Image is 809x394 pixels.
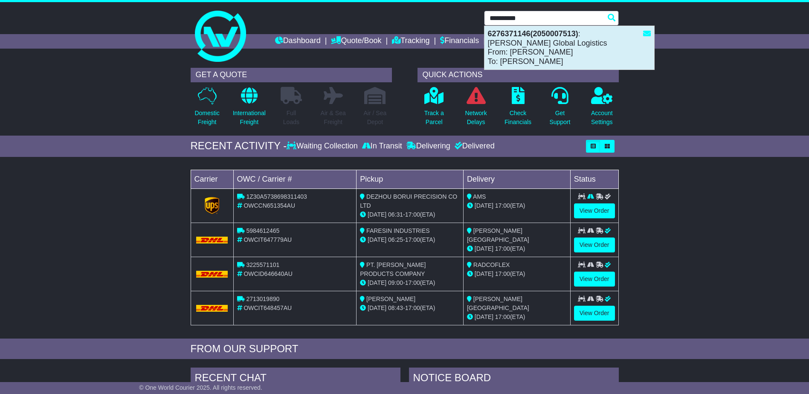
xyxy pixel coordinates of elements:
a: Quote/Book [331,34,381,49]
span: PT. [PERSON_NAME] PRODUCTS COMPANY [360,261,426,277]
span: 3225571101 [246,261,279,268]
span: [DATE] [475,270,493,277]
span: [DATE] [368,304,386,311]
span: AMS [473,193,486,200]
span: 5984612465 [246,227,279,234]
div: RECENT ACTIVITY - [191,140,287,152]
span: FARESIN INDUSTRIES [366,227,430,234]
p: International Freight [233,109,266,127]
span: 2713019890 [246,295,279,302]
div: (ETA) [467,201,567,210]
div: - (ETA) [360,304,460,313]
span: 17:00 [495,202,510,209]
span: DEZHOU BORUI PRECISION CO LTD [360,193,457,209]
a: Dashboard [275,34,321,49]
div: - (ETA) [360,210,460,219]
span: 06:25 [388,236,403,243]
td: Pickup [357,170,464,188]
span: 08:43 [388,304,403,311]
p: Domestic Freight [194,109,219,127]
div: - (ETA) [360,278,460,287]
span: OWCCN651354AU [244,202,295,209]
p: Air & Sea Freight [321,109,346,127]
span: [DATE] [475,245,493,252]
a: InternationalFreight [232,87,266,131]
div: - (ETA) [360,235,460,244]
span: 17:00 [405,279,420,286]
a: View Order [574,272,615,287]
div: (ETA) [467,269,567,278]
div: Delivering [404,142,452,151]
a: GetSupport [549,87,571,131]
span: [DATE] [475,202,493,209]
div: NOTICE BOARD [409,368,619,391]
span: [PERSON_NAME] [GEOGRAPHIC_DATA] [467,295,529,311]
div: (ETA) [467,313,567,322]
img: DHL.png [196,237,228,243]
p: Account Settings [591,109,613,127]
a: View Order [574,306,615,321]
div: : [PERSON_NAME] Global Logistics From: [PERSON_NAME] To: [PERSON_NAME] [484,26,654,70]
img: DHL.png [196,305,228,312]
img: GetCarrierServiceLogo [205,197,219,214]
span: [DATE] [368,279,386,286]
span: OWCID646640AU [244,270,292,277]
span: 17:00 [405,304,420,311]
div: QUICK ACTIONS [418,68,619,82]
strong: 6276371146(2050007513) [488,29,578,38]
span: [DATE] [368,211,386,218]
div: RECENT CHAT [191,368,400,391]
p: Check Financials [505,109,531,127]
a: AccountSettings [591,87,613,131]
span: 17:00 [495,245,510,252]
a: NetworkDelays [464,87,487,131]
div: FROM OUR SUPPORT [191,343,619,355]
span: [PERSON_NAME] [GEOGRAPHIC_DATA] [467,227,529,243]
span: OWCIT648457AU [244,304,292,311]
span: [DATE] [368,236,386,243]
p: Full Loads [281,109,302,127]
a: Track aParcel [424,87,444,131]
span: 17:00 [495,270,510,277]
div: Delivered [452,142,495,151]
td: Delivery [463,170,570,188]
span: [PERSON_NAME] [366,295,415,302]
span: © One World Courier 2025. All rights reserved. [139,384,262,391]
a: CheckFinancials [504,87,532,131]
p: Network Delays [465,109,487,127]
div: Waiting Collection [287,142,360,151]
div: (ETA) [467,244,567,253]
span: 17:00 [405,236,420,243]
a: Financials [440,34,479,49]
div: GET A QUOTE [191,68,392,82]
span: [DATE] [475,313,493,320]
span: 17:00 [405,211,420,218]
span: 06:31 [388,211,403,218]
span: OWCIT647779AU [244,236,292,243]
div: In Transit [360,142,404,151]
p: Air / Sea Depot [364,109,387,127]
td: OWC / Carrier # [233,170,357,188]
img: DHL.png [196,271,228,278]
p: Track a Parcel [424,109,444,127]
a: DomesticFreight [194,87,220,131]
td: Carrier [191,170,233,188]
span: 17:00 [495,313,510,320]
a: Tracking [392,34,429,49]
a: View Order [574,238,615,252]
td: Status [570,170,618,188]
span: 09:00 [388,279,403,286]
p: Get Support [549,109,570,127]
span: 1Z30A5738698311403 [246,193,307,200]
span: RADCOFLEX [473,261,510,268]
a: View Order [574,203,615,218]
